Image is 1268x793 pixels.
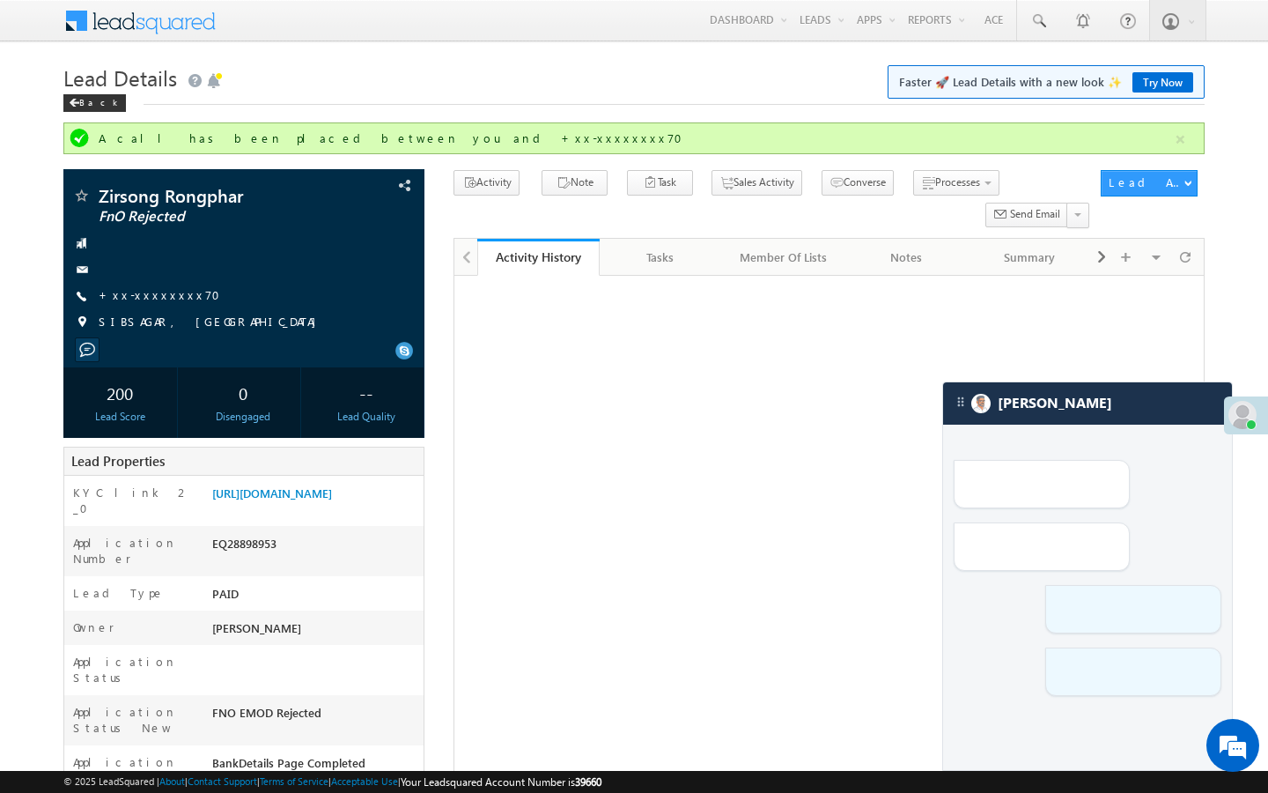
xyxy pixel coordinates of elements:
[208,535,424,560] div: EQ28898953
[68,376,173,409] div: 200
[71,452,165,470] span: Lead Properties
[73,585,165,601] label: Lead Type
[63,94,126,112] div: Back
[188,775,257,787] a: Contact Support
[212,485,332,500] a: [URL][DOMAIN_NAME]
[73,704,195,736] label: Application Status New
[985,203,1068,228] button: Send Email
[1101,170,1198,196] button: Lead Actions
[99,130,1173,146] div: A call has been placed between you and +xx-xxxxxxxx70
[99,208,321,226] span: FnO Rejected
[845,239,969,276] a: Notes
[314,376,419,409] div: --
[212,620,301,635] span: [PERSON_NAME]
[73,619,114,635] label: Owner
[159,775,185,787] a: About
[73,535,195,567] label: Application Number
[99,287,231,302] a: +xx-xxxxxxxx70
[208,754,424,779] div: BankDetails Page Completed
[969,239,1092,276] a: Summary
[260,775,328,787] a: Terms of Service
[942,382,1233,771] div: carter-dragCarter[PERSON_NAME]
[314,409,419,425] div: Lead Quality
[453,170,520,196] button: Activity
[711,170,802,196] button: Sales Activity
[899,73,1193,91] span: Faster 🚀 Lead Details with a new look ✨
[68,409,173,425] div: Lead Score
[723,239,846,276] a: Member Of Lists
[191,409,296,425] div: Disengaged
[983,247,1076,268] div: Summary
[1010,206,1060,222] span: Send Email
[73,485,195,516] label: KYC link 2_0
[614,247,707,268] div: Tasks
[954,395,968,409] img: carter-drag
[331,775,398,787] a: Acceptable Use
[63,774,601,790] span: © 2025 LeadSquared | | | | |
[1109,174,1183,190] div: Lead Actions
[913,170,999,196] button: Processes
[99,187,321,204] span: Zirsong Rongphar
[477,239,601,276] a: Activity History
[627,170,693,196] button: Task
[99,314,325,331] span: SIBSAGAR, [GEOGRAPHIC_DATA]
[971,394,991,413] img: Carter
[208,585,424,610] div: PAID
[737,247,830,268] div: Member Of Lists
[490,248,587,265] div: Activity History
[208,704,424,729] div: FNO EMOD Rejected
[998,395,1112,411] span: Carter
[935,175,980,189] span: Processes
[600,239,723,276] a: Tasks
[401,775,601,789] span: Your Leadsquared Account Number is
[63,63,177,92] span: Lead Details
[822,170,894,196] button: Converse
[191,376,296,409] div: 0
[859,247,953,268] div: Notes
[575,775,601,789] span: 39660
[1132,72,1193,93] a: Try Now
[542,170,608,196] button: Note
[63,93,135,108] a: Back
[73,654,195,686] label: Application Status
